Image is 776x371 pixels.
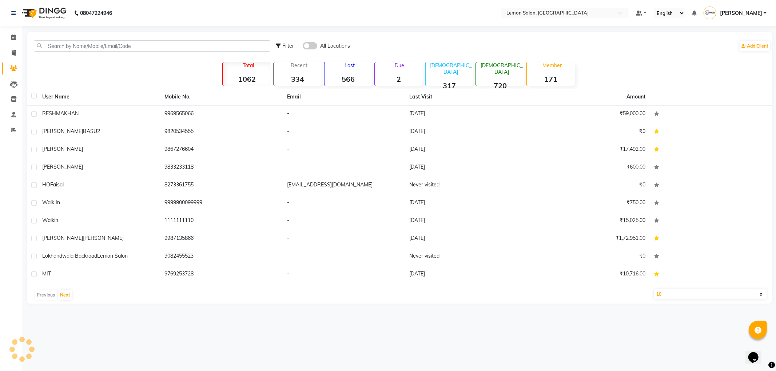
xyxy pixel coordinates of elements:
[80,3,112,23] b: 08047224946
[42,217,58,223] span: Walkin
[528,177,650,194] td: ₹0
[160,194,283,212] td: 9999900099999
[429,62,473,75] p: [DEMOGRAPHIC_DATA]
[528,212,650,230] td: ₹15,025.00
[530,62,574,69] p: Member
[405,123,528,141] td: [DATE]
[274,74,322,84] strong: 334
[160,89,283,105] th: Mobile No.
[283,177,405,194] td: [EMAIL_ADDRESS][DOMAIN_NAME]
[160,141,283,159] td: 9867276604
[283,141,405,159] td: -
[283,159,405,177] td: -
[283,230,405,248] td: -
[476,81,524,90] strong: 720
[34,40,270,52] input: Search by Name/Mobile/Email/Code
[745,342,769,364] iframe: chat widget
[64,110,79,117] span: KHAN
[223,74,271,84] strong: 1062
[622,89,650,105] th: Amount
[283,194,405,212] td: -
[42,253,97,259] span: Lokhandwala Backroad
[58,290,72,300] button: Next
[226,62,271,69] p: Total
[528,159,650,177] td: ₹600.00
[320,42,350,50] span: All Locations
[160,230,283,248] td: 9987135866
[527,74,574,84] strong: 171
[282,43,294,49] span: Filter
[405,266,528,283] td: [DATE]
[405,159,528,177] td: [DATE]
[19,3,68,23] img: logo
[83,128,100,134] span: BASU2
[160,248,283,266] td: 9082455523
[325,74,372,84] strong: 566
[327,62,372,69] p: Lost
[405,105,528,123] td: [DATE]
[160,177,283,194] td: 8273361755
[405,248,528,266] td: Never visited
[160,105,283,123] td: 9969565066
[528,266,650,283] td: ₹10,716.00
[160,212,283,230] td: 1111111110
[50,181,64,188] span: Faisal
[426,81,473,90] strong: 317
[405,230,528,248] td: [DATE]
[283,212,405,230] td: -
[160,266,283,283] td: 9769253728
[42,164,83,170] span: [PERSON_NAME]
[405,194,528,212] td: [DATE]
[277,62,322,69] p: Recent
[377,62,423,69] p: Due
[42,235,83,241] span: [PERSON_NAME]
[405,89,528,105] th: Last Visit
[83,235,124,241] span: [PERSON_NAME]
[528,194,650,212] td: ₹750.00
[38,89,160,105] th: User Name
[42,199,60,206] span: Walk In
[405,141,528,159] td: [DATE]
[479,62,524,75] p: [DEMOGRAPHIC_DATA]
[528,248,650,266] td: ₹0
[42,110,64,117] span: RESHMA
[528,123,650,141] td: ₹0
[42,128,83,134] span: [PERSON_NAME]
[160,159,283,177] td: 9833233118
[283,89,405,105] th: Email
[42,146,83,152] span: [PERSON_NAME]
[528,230,650,248] td: ₹1,72,951.00
[375,74,423,84] strong: 2
[42,181,50,188] span: HO
[283,123,405,141] td: -
[97,253,128,259] span: Lemon Salon
[160,123,283,141] td: 9820534555
[283,266,405,283] td: -
[720,9,762,17] span: [PERSON_NAME]
[283,105,405,123] td: -
[405,177,528,194] td: Never visited
[704,7,716,19] img: Jenny Shah
[528,105,650,123] td: ₹59,000.00
[42,270,51,277] span: MIT
[528,141,650,159] td: ₹17,492.00
[405,212,528,230] td: [DATE]
[283,248,405,266] td: -
[740,41,770,51] a: Add Client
